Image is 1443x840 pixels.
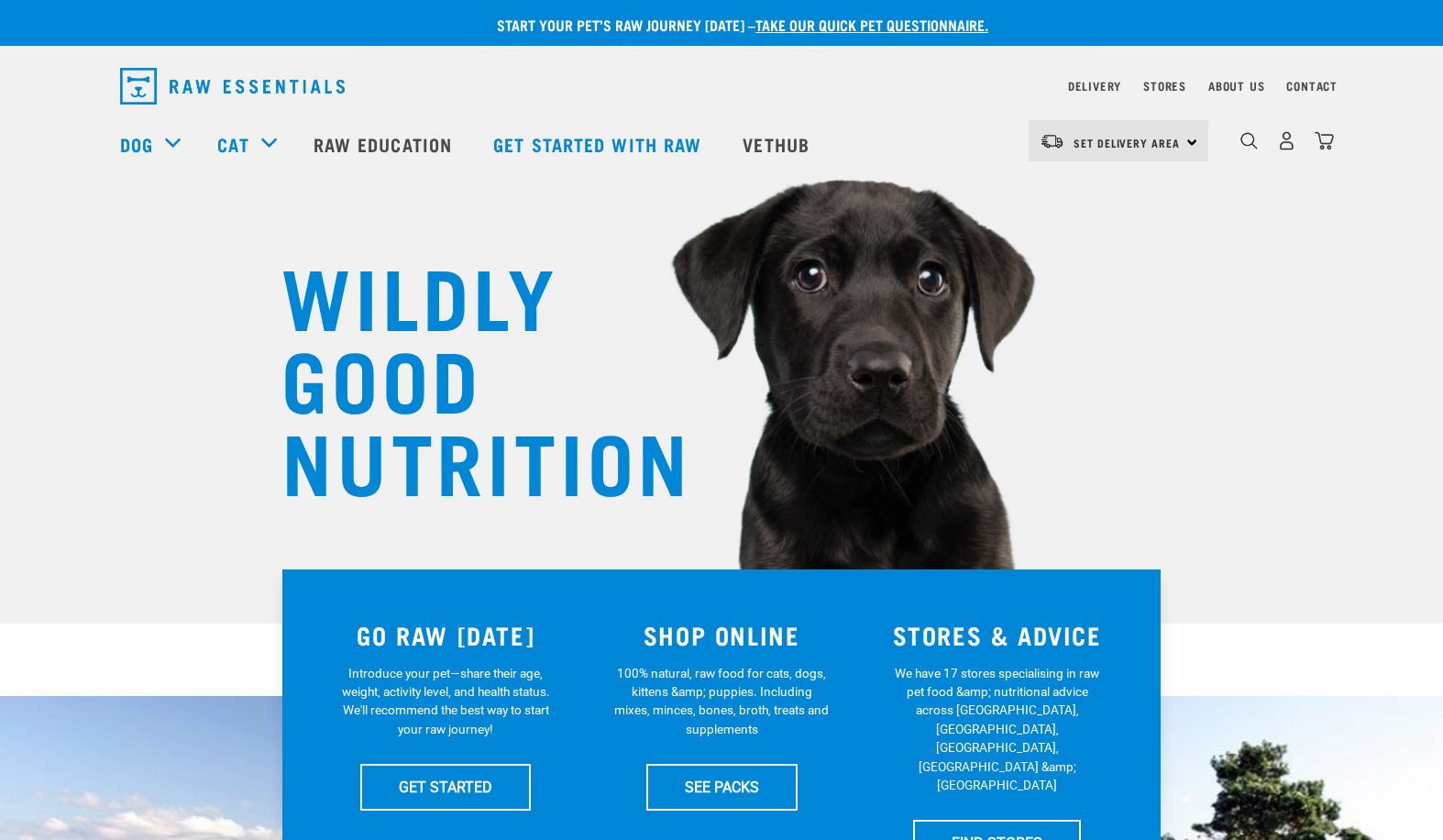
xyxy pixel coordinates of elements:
[360,764,531,810] a: GET STARTED
[1074,139,1180,146] span: Set Delivery Area
[595,621,849,649] h3: SHOP ONLINE
[120,68,345,105] img: Raw Essentials Logo
[1040,133,1064,149] img: van-moving.png
[319,621,573,649] h3: GO RAW [DATE]
[120,130,153,158] a: Dog
[889,664,1105,795] p: We have 17 stores specialising in raw pet food &amp; nutritional advice across [GEOGRAPHIC_DATA],...
[614,664,830,739] p: 100% natural, raw food for cats, dogs, kittens &amp; puppies. Including mixes, minces, bones, bro...
[755,20,988,28] a: take our quick pet questionnaire.
[646,764,798,810] a: SEE PACKS
[338,664,554,739] p: Introduce your pet—share their age, weight, activity level, and health status. We'll recommend th...
[1208,83,1264,89] a: About Us
[724,107,832,181] a: Vethub
[870,621,1124,649] h3: STORES & ADVICE
[105,61,1338,112] nav: dropdown navigation
[475,107,724,181] a: Get started with Raw
[281,252,648,500] h1: WILDLY GOOD NUTRITION
[1143,83,1186,89] a: Stores
[1286,83,1338,89] a: Contact
[1315,131,1334,150] img: home-icon@2x.png
[295,107,475,181] a: Raw Education
[217,130,248,158] a: Cat
[1068,83,1121,89] a: Delivery
[1240,132,1258,149] img: home-icon-1@2x.png
[1277,131,1296,150] img: user.png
